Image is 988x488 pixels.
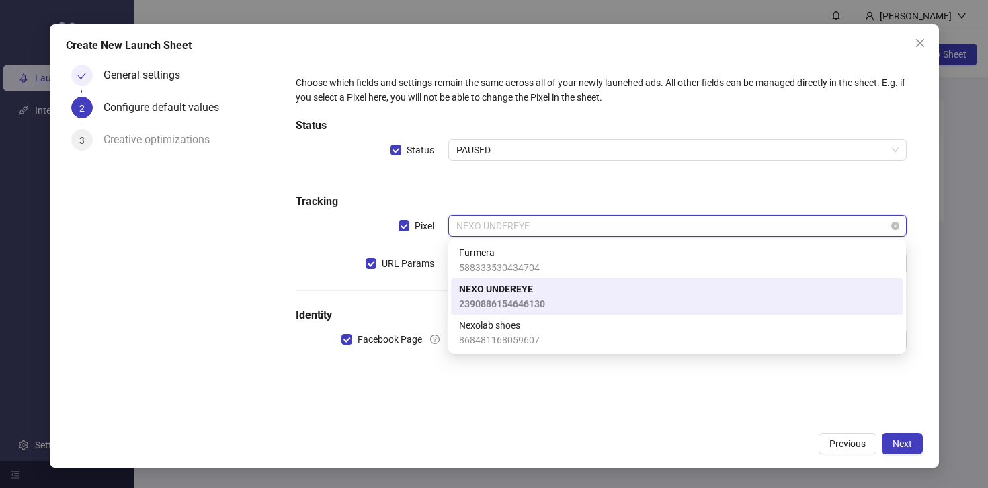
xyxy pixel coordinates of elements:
div: General settings [104,65,191,86]
div: Creative optimizations [104,129,220,151]
span: 2 [79,103,85,114]
span: 588333530434704 [459,260,540,275]
span: Facebook Page [352,332,427,347]
span: 868481168059607 [459,333,540,348]
span: 3 [79,135,85,146]
h5: Status [296,118,906,134]
span: NEXO UNDEREYE [459,282,545,296]
div: Furmera [451,242,903,278]
span: close [915,38,925,48]
span: PAUSED [456,140,898,160]
div: Create New Launch Sheet [66,38,923,54]
span: close-circle [891,222,899,230]
div: NEXO UNDEREYE [451,278,903,315]
div: Choose which fields and settings remain the same across all of your newly launched ads. All other... [296,75,906,105]
span: Previous [829,438,866,449]
h5: Tracking [296,194,906,210]
button: Close [909,32,931,54]
span: check [77,71,87,81]
span: Furmera [459,245,540,260]
span: Next [893,438,912,449]
div: Nexolab shoes [451,315,903,351]
button: Previous [819,433,876,454]
span: 2390886154646130 [459,296,545,311]
span: URL Params [376,256,440,271]
span: Status [401,143,440,157]
span: question-circle [430,335,440,344]
div: Configure default values [104,97,230,118]
button: Next [882,433,923,454]
span: Pixel [409,218,440,233]
span: NEXO UNDEREYE [456,216,898,236]
span: Nexolab shoes [459,318,540,333]
h5: Identity [296,307,906,323]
